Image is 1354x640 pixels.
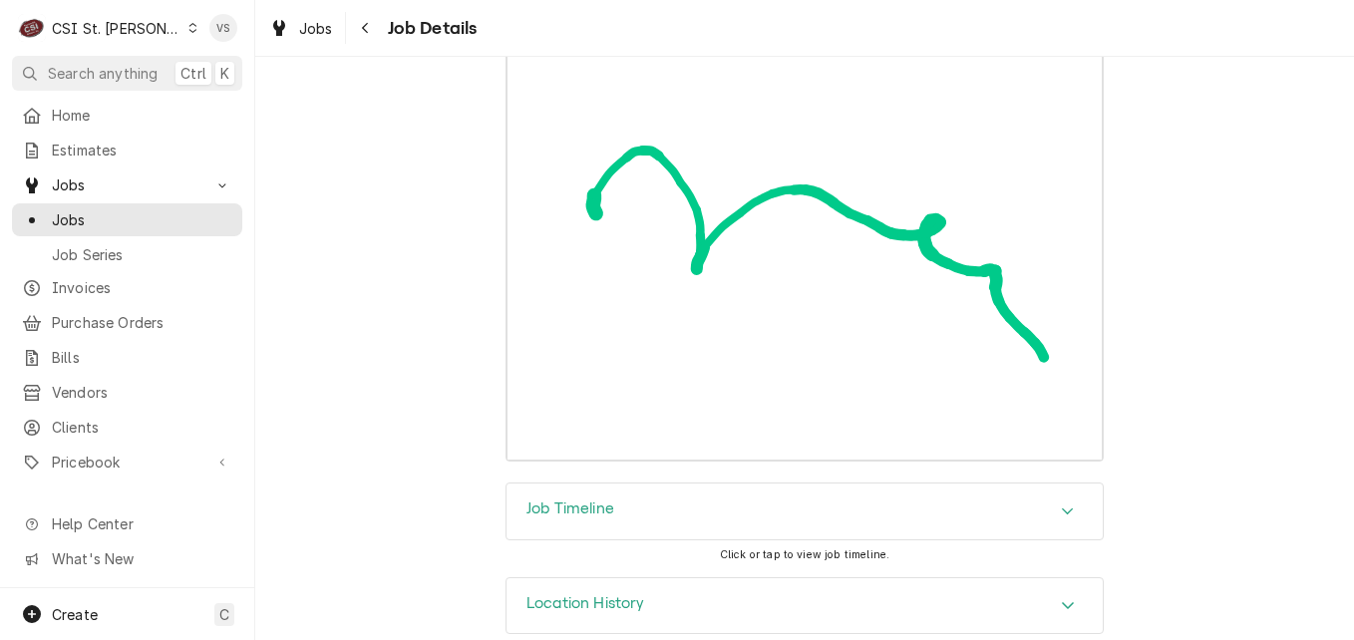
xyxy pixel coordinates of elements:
[12,507,242,540] a: Go to Help Center
[12,376,242,409] a: Vendors
[48,63,158,84] span: Search anything
[180,63,206,84] span: Ctrl
[52,105,232,126] span: Home
[52,382,232,403] span: Vendors
[220,63,229,84] span: K
[12,411,242,444] a: Clients
[507,578,1103,634] div: Accordion Header
[12,56,242,91] button: Search anythingCtrlK
[261,12,341,45] a: Jobs
[52,174,202,195] span: Jobs
[299,18,333,39] span: Jobs
[52,18,181,39] div: CSI St. [PERSON_NAME]
[52,452,202,473] span: Pricebook
[18,14,46,42] div: CSI St. Louis's Avatar
[52,606,98,623] span: Create
[18,14,46,42] div: C
[506,577,1104,635] div: Location History
[219,604,229,625] span: C
[382,15,478,42] span: Job Details
[52,513,230,534] span: Help Center
[52,209,232,230] span: Jobs
[52,417,232,438] span: Clients
[12,99,242,132] a: Home
[526,499,614,518] h3: Job Timeline
[507,578,1103,634] button: Accordion Details Expand Trigger
[52,277,232,298] span: Invoices
[507,483,1103,539] button: Accordion Details Expand Trigger
[507,483,1103,539] div: Accordion Header
[12,542,242,575] a: Go to What's New
[547,15,1062,418] img: Signature
[12,446,242,479] a: Go to Pricebook
[720,548,889,561] span: Click or tap to view job timeline.
[12,306,242,339] a: Purchase Orders
[52,312,232,333] span: Purchase Orders
[52,548,230,569] span: What's New
[12,341,242,374] a: Bills
[52,244,232,265] span: Job Series
[12,203,242,236] a: Jobs
[12,134,242,166] a: Estimates
[52,140,232,160] span: Estimates
[12,238,242,271] a: Job Series
[12,271,242,304] a: Invoices
[209,14,237,42] div: Vicky Stuesse's Avatar
[526,594,645,613] h3: Location History
[12,168,242,201] a: Go to Jobs
[350,12,382,44] button: Navigate back
[506,482,1104,540] div: Job Timeline
[52,347,232,368] span: Bills
[209,14,237,42] div: VS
